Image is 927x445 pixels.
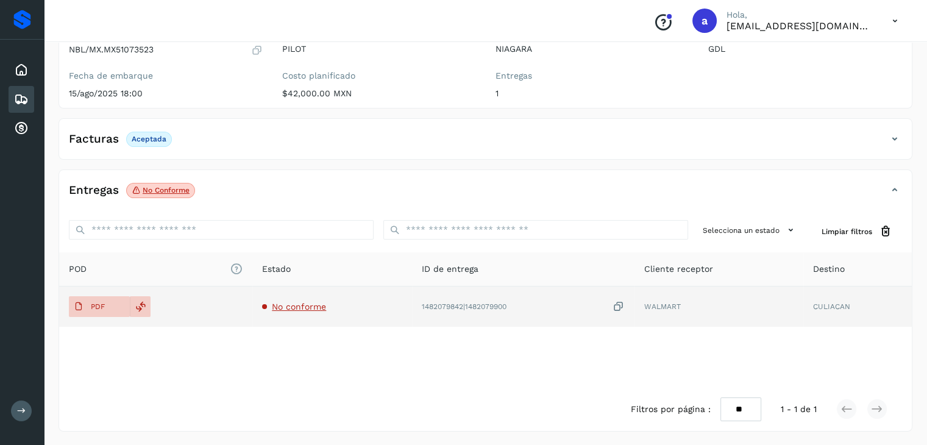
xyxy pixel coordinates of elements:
div: Inicio [9,57,34,84]
span: Filtros por página : [631,403,711,416]
span: No conforme [272,302,326,311]
span: 1 - 1 de 1 [781,403,817,416]
div: Embarques [9,86,34,113]
button: Limpiar filtros [812,220,902,243]
p: $42,000.00 MXN [282,88,476,99]
label: Entregas [495,71,689,81]
p: 1 [495,88,689,99]
span: Destino [813,263,845,276]
p: 15/ago/2025 18:00 [69,88,263,99]
p: aux.facturacion@atpilot.mx [726,20,873,32]
label: Fecha de embarque [69,71,263,81]
td: WALMART [634,287,803,327]
span: Limpiar filtros [822,226,872,237]
span: POD [69,263,243,276]
p: PILOT [282,44,476,54]
div: FacturasAceptada [59,129,912,159]
p: No conforme [143,186,190,194]
button: Selecciona un estado [698,220,802,240]
p: NIAGARA [495,44,689,54]
td: CULIACAN [803,287,912,327]
p: NBL/MX.MX51073523 [69,44,154,55]
div: Reemplazar POD [130,296,151,317]
p: Aceptada [132,135,166,143]
p: GDL [708,44,902,54]
h4: Entregas [69,183,119,198]
span: Cliente receptor [644,263,713,276]
p: PDF [91,302,105,311]
div: EntregasNo conforme [59,180,912,210]
div: Cuentas por cobrar [9,115,34,142]
h4: Facturas [69,132,119,146]
label: Costo planificado [282,71,476,81]
button: PDF [69,296,130,317]
span: Estado [262,263,291,276]
span: ID de entrega [422,263,478,276]
p: Hola, [726,10,873,20]
div: 1482079842|1482079900 [422,301,625,313]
